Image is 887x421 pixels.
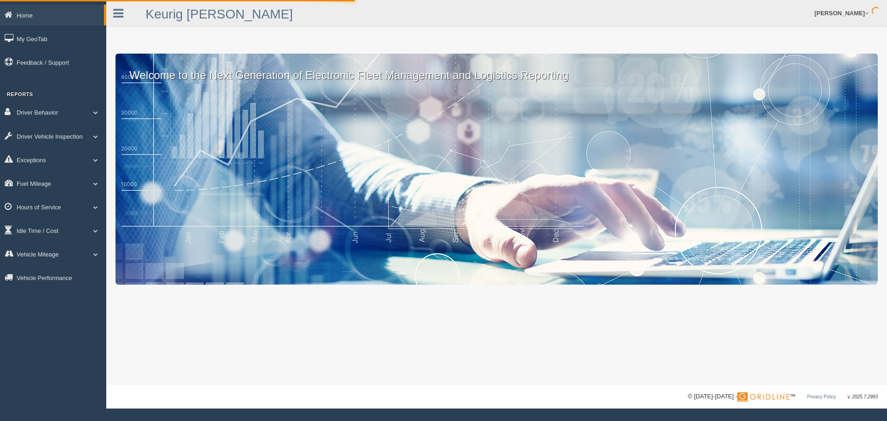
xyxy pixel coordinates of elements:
[848,394,878,399] span: v. 2025.7.2993
[688,392,878,402] div: © [DATE]-[DATE] - ™
[146,7,293,21] a: Keurig [PERSON_NAME]
[115,54,878,83] p: Welcome to the Next Generation of Electronic Fleet Management and Logistics Reporting
[737,392,790,402] img: Gridline
[807,394,836,399] a: Privacy Policy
